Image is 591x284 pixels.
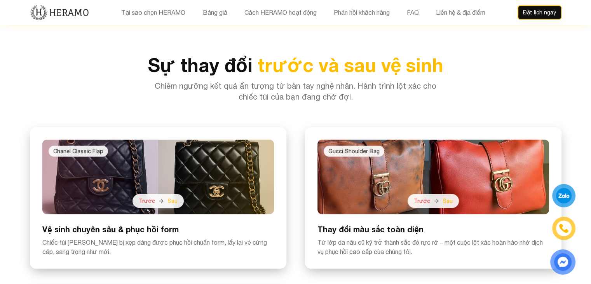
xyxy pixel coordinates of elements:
h2: Sự thay đổi [30,56,561,74]
button: Cách HERAMO hoạt động [242,7,319,18]
span: Trước [139,197,155,205]
p: Từ lớp da nâu cũ kỹ trở thành sắc đỏ rực rỡ – một cuộc lột xác hoàn hảo nhờ dịch vụ phục hồi cao ... [317,238,549,256]
span: Sau [443,197,453,205]
p: Chiêm ngưỡng kết quả ấn tượng từ bàn tay nghệ nhân. Hành trình lột xác cho chiếc túi của bạn đang... [146,81,445,102]
p: Chiếc túi [PERSON_NAME] bị xẹp dáng được phục hồi chuẩn form, lấy lại vẻ cứng cáp, sang trọng như... [42,238,274,256]
h3: Thay đổi màu sắc toàn diện [317,224,549,235]
div: Chanel Classic Flap [49,146,108,157]
div: Gucci Shoulder Bag [324,146,384,157]
span: Trước [414,197,430,205]
span: Sau [167,197,178,205]
button: Đặt lịch ngay [518,5,561,19]
button: FAQ [404,7,421,18]
button: Tại sao chọn HERAMO [119,7,188,18]
button: Phản hồi khách hàng [331,7,392,18]
img: phone-icon [560,224,568,233]
button: Liên hệ & địa điểm [433,7,487,18]
h3: Vệ sinh chuyên sâu & phục hồi form [42,224,274,235]
span: trước và sau vệ sinh [258,54,443,76]
img: new-logo.3f60348b.png [30,4,89,21]
button: Bảng giá [200,7,229,18]
a: phone-icon [553,218,574,239]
